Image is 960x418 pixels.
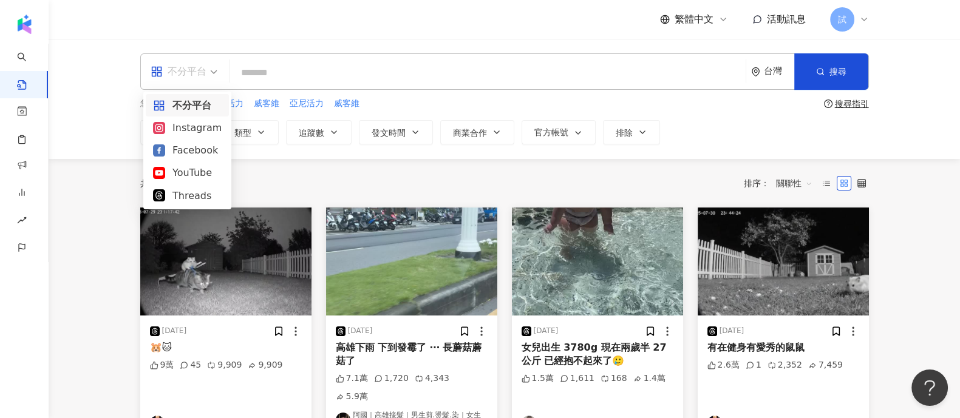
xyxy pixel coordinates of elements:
div: 9,909 [207,359,242,371]
div: 4,343 [415,372,449,385]
div: [DATE] [348,326,373,336]
span: 威客維 [334,98,359,110]
div: [DATE] [162,326,187,336]
button: 搜尋 [794,53,868,90]
button: 類型 [222,120,279,144]
div: 45 [180,359,201,371]
div: [DATE] [720,326,744,336]
span: 類型 [234,128,251,138]
div: 台灣 [764,66,794,76]
div: 7.1萬 [336,372,368,385]
button: 排除 [603,120,660,144]
button: 官方帳號 [522,120,596,144]
span: 威客維 [254,98,279,110]
button: 亞尼活力 [289,97,324,110]
div: 1.4萬 [633,372,666,385]
span: appstore [153,99,165,112]
button: 發文時間 [359,120,433,144]
div: Instagram [153,120,222,135]
div: 有在健身有愛秀的鼠鼠 [707,341,859,354]
div: 2.6萬 [707,359,740,371]
div: 9萬 [150,359,174,371]
span: 排除 [616,128,633,138]
button: 追蹤數 [286,120,352,144]
img: post-image [698,207,869,315]
div: 高雄下雨 下到發霉了 ⋯ 長蘑菇蘑菇了 [336,341,488,368]
span: 搜尋 [829,67,846,76]
span: 您可能感興趣： [140,98,200,110]
span: 活動訊息 [767,13,806,25]
div: 不分平台 [151,62,206,81]
span: 關聯性 [776,174,812,193]
div: 168 [601,372,627,385]
div: 2,352 [768,359,802,371]
div: Threads [153,188,222,203]
div: 7,459 [808,359,843,371]
span: 繁體中文 [675,13,713,26]
img: logo icon [15,15,34,34]
div: 🐹🐱 [150,341,302,354]
div: 1,720 [374,372,409,385]
a: search [17,44,41,91]
div: 5.9萬 [336,391,368,403]
iframe: Help Scout Beacon - Open [911,369,948,406]
button: 內容形式 [140,120,214,144]
span: 亞尼活力 [290,98,324,110]
button: 商業合作 [440,120,514,144]
span: environment [751,67,760,76]
div: 1 [746,359,761,371]
img: post-image [512,207,683,315]
div: 搜尋指引 [835,99,869,109]
span: 試 [838,13,846,26]
img: post-image [140,207,311,315]
span: 追蹤數 [299,128,324,138]
div: 共 筆 [140,178,191,188]
div: 排序： [744,174,819,193]
button: 威客維 [333,97,360,110]
div: 女兒出生 3780g 現在兩歲半 27公斤 已經抱不起來了🥲 [522,341,673,368]
span: 官方帳號 [534,127,568,137]
div: 不分平台 [153,98,222,113]
div: 9,909 [248,359,282,371]
span: 發文時間 [372,128,406,138]
div: [DATE] [534,326,559,336]
div: Facebook [153,143,222,158]
span: 商業合作 [453,128,487,138]
span: rise [17,208,27,235]
span: appstore [151,66,163,78]
img: post-image [326,207,497,315]
div: 1.5萬 [522,372,554,385]
div: 1,611 [560,372,594,385]
span: question-circle [824,99,832,108]
button: 威客維 [253,97,280,110]
div: YouTube [153,165,222,180]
